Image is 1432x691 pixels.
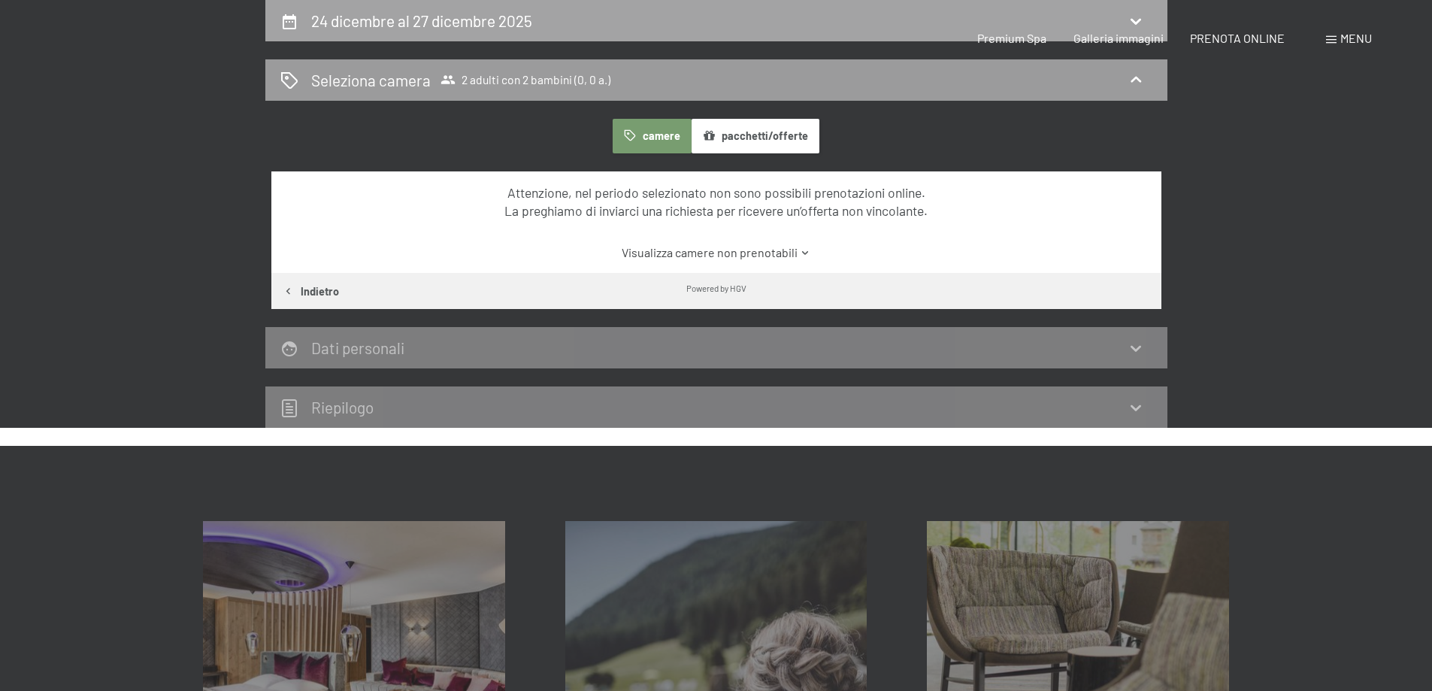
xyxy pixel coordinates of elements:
[686,282,746,294] div: Powered by HGV
[977,31,1046,45] a: Premium Spa
[311,338,404,357] h2: Dati personali
[271,273,350,309] button: Indietro
[311,69,431,91] h2: Seleziona camera
[1340,31,1372,45] span: Menu
[298,244,1134,261] a: Visualizza camere non prenotabili
[311,11,532,30] h2: 24 dicembre al 27 dicembre 2025
[1073,31,1164,45] a: Galleria immagini
[440,72,610,87] span: 2 adulti con 2 bambini (0, 0 a.)
[692,119,819,153] button: pacchetti/offerte
[613,119,691,153] button: camere
[311,398,374,417] h2: Riepilogo
[298,183,1134,220] div: Attenzione, nel periodo selezionato non sono possibili prenotazioni online. La preghiamo di invia...
[1190,31,1285,45] a: PRENOTA ONLINE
